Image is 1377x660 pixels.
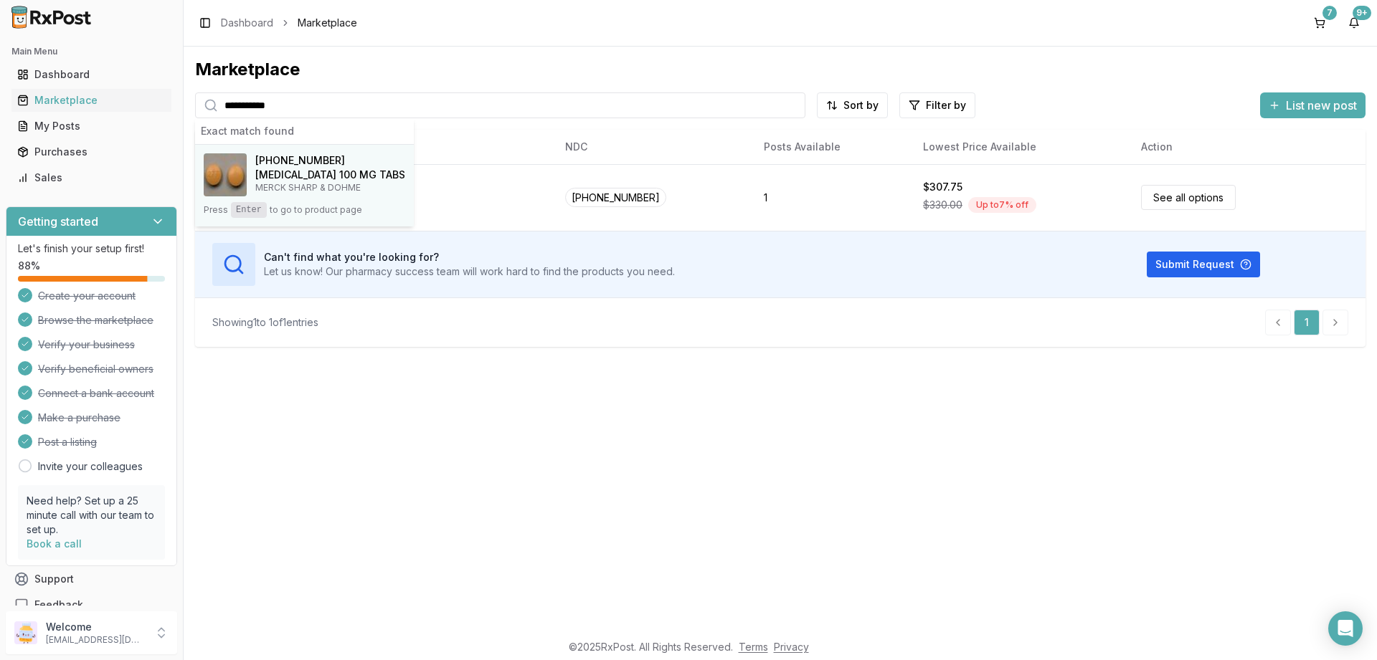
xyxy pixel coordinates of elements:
[923,180,962,194] div: $307.75
[18,241,165,256] p: Let's finish your setup first!
[1343,11,1366,34] button: 9+
[912,130,1130,164] th: Lowest Price Available
[27,494,156,537] p: Need help? Set up a 25 minute call with our team to set up.
[34,598,83,612] span: Feedback
[195,58,1366,81] div: Marketplace
[817,92,888,118] button: Sort by
[38,435,97,449] span: Post a listing
[38,459,143,474] a: Invite your colleagues
[1286,97,1357,114] span: List new post
[926,98,966,113] span: Filter by
[6,592,177,618] button: Feedback
[195,118,414,145] div: Exact match found
[204,153,247,196] img: Januvia 100 MG TABS
[1260,92,1366,118] button: List new post
[14,621,37,644] img: User avatar
[38,386,154,401] span: Connect a bank account
[27,537,82,550] a: Book a call
[923,198,962,212] span: $330.00
[565,188,666,207] span: [PHONE_NUMBER]
[46,620,146,634] p: Welcome
[6,166,177,189] button: Sales
[17,67,166,82] div: Dashboard
[1308,11,1331,34] button: 7
[1141,185,1236,210] a: See all options
[221,16,357,30] nav: breadcrumb
[774,641,809,653] a: Privacy
[11,139,171,165] a: Purchases
[1322,6,1337,20] div: 7
[739,641,768,653] a: Terms
[752,164,912,231] td: 1
[11,87,171,113] a: Marketplace
[255,153,345,168] span: [PHONE_NUMBER]
[1328,611,1363,646] div: Open Intercom Messenger
[11,62,171,87] a: Dashboard
[6,566,177,592] button: Support
[195,145,414,226] button: Januvia 100 MG TABS[PHONE_NUMBER][MEDICAL_DATA] 100 MG TABSMERCK SHARP & DOHMEPressEnterto go to ...
[18,213,98,230] h3: Getting started
[46,634,146,646] p: [EMAIL_ADDRESS][DOMAIN_NAME]
[204,204,228,216] span: Press
[1130,130,1366,164] th: Action
[255,182,405,193] p: MERCK SHARP & DOHME
[38,338,135,352] span: Verify your business
[17,171,166,185] div: Sales
[968,197,1036,213] div: Up to 7 % off
[264,264,675,279] p: Let us know! Our pharmacy success team will work hard to find the products you need.
[6,89,177,112] button: Marketplace
[38,313,153,327] span: Browse the marketplace
[38,411,120,425] span: Make a purchase
[899,92,975,118] button: Filter by
[6,6,98,29] img: RxPost Logo
[38,362,153,376] span: Verify beneficial owners
[11,46,171,57] h2: Main Menu
[1260,100,1366,114] a: List new post
[18,259,40,273] span: 88 %
[6,140,177,163] button: Purchases
[255,168,405,182] h4: [MEDICAL_DATA] 100 MG TABS
[11,113,171,139] a: My Posts
[6,115,177,138] button: My Posts
[221,16,273,30] a: Dashboard
[231,202,267,218] kbd: Enter
[17,145,166,159] div: Purchases
[298,16,357,30] span: Marketplace
[11,165,171,191] a: Sales
[1265,310,1348,335] nav: pagination
[1353,6,1371,20] div: 9+
[6,63,177,86] button: Dashboard
[17,119,166,133] div: My Posts
[554,130,752,164] th: NDC
[264,250,675,264] h3: Can't find what you're looking for?
[17,93,166,107] div: Marketplace
[38,289,136,303] span: Create your account
[1147,252,1260,277] button: Submit Request
[212,315,318,330] div: Showing 1 to 1 of 1 entries
[1294,310,1320,335] a: 1
[843,98,879,113] span: Sort by
[270,204,362,216] span: to go to product page
[752,130,912,164] th: Posts Available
